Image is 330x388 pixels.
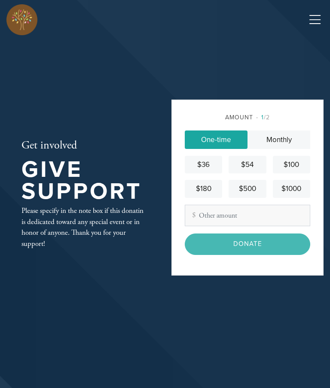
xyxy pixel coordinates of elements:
a: $180 [185,180,222,198]
a: $54 [229,156,266,174]
div: $54 [232,159,263,170]
a: $100 [273,156,310,174]
div: $180 [188,184,219,195]
div: Please specify in the note box if this donatin is dedicated toward any special event or in honor ... [21,206,144,249]
a: $36 [185,156,222,174]
div: $100 [276,159,307,170]
div: Amount [185,113,310,122]
span: /2 [256,114,270,121]
div: $500 [232,184,263,195]
div: $1000 [276,184,307,195]
a: $500 [229,180,266,198]
a: $1000 [273,180,310,198]
a: One-time [185,130,247,149]
img: Full%20Color%20Icon.png [6,4,37,35]
a: Monthly [247,130,310,149]
h1: Give Support [21,158,144,203]
div: $36 [188,159,219,170]
span: 1 [261,114,264,121]
h2: Get involved [21,139,144,152]
input: Other amount [185,205,310,226]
